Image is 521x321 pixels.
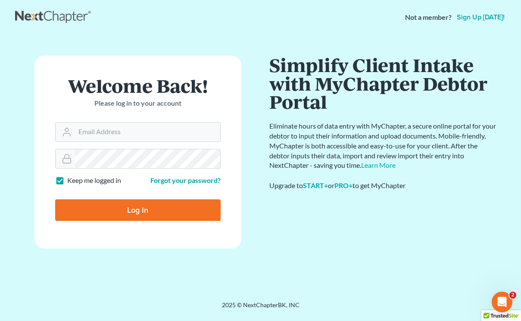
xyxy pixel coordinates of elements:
span: 2 [509,292,516,299]
a: START+ [303,181,328,189]
a: Sign up [DATE]! [455,14,506,21]
h1: Simplify Client Intake with MyChapter Debtor Portal [269,56,498,111]
a: PRO+ [334,181,353,189]
a: Learn More [361,161,396,169]
h1: Welcome Back! [55,76,221,95]
strong: Not a member? [405,13,452,22]
input: Email Address [75,123,220,142]
p: Please log in to your account [55,98,221,108]
div: 2025 © NextChapterBK, INC [15,301,506,316]
input: Log In [55,199,221,221]
div: Upgrade to or to get MyChapter [269,181,498,191]
a: Forgot your password? [150,176,221,184]
iframe: Intercom live chat [492,292,512,312]
label: Keep me logged in [67,176,121,186]
p: Eliminate hours of data entry with MyChapter, a secure online portal for your debtor to input the... [269,121,498,170]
